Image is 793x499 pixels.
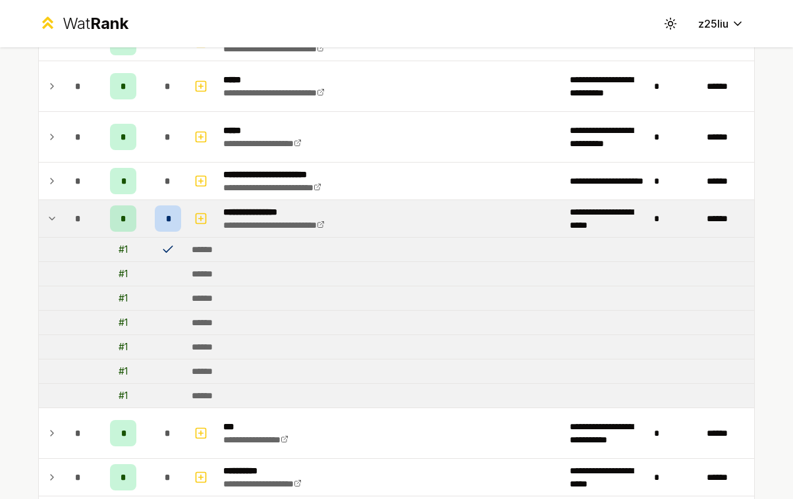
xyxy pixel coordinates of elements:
[38,13,128,34] a: WatRank
[90,14,128,33] span: Rank
[119,389,128,402] div: # 1
[119,243,128,256] div: # 1
[119,292,128,305] div: # 1
[688,12,755,36] button: z25liu
[119,316,128,329] div: # 1
[119,340,128,354] div: # 1
[119,267,128,280] div: # 1
[119,365,128,378] div: # 1
[63,13,128,34] div: Wat
[698,16,728,32] span: z25liu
